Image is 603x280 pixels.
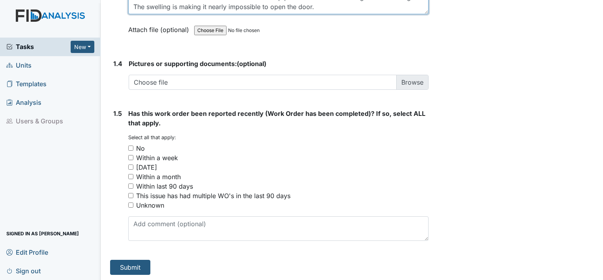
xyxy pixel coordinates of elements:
[110,260,150,275] button: Submit
[128,110,425,127] span: Has this work order been reported recently (Work Order has been completed)? If so, select ALL tha...
[136,191,290,201] div: This issue has had multiple WO's in the last 90 days
[128,146,133,151] input: No
[113,109,122,118] label: 1.5
[136,144,145,153] div: No
[6,246,48,258] span: Edit Profile
[128,165,133,170] input: [DATE]
[136,172,181,182] div: Within a month
[71,41,94,53] button: New
[6,59,32,72] span: Units
[6,78,47,90] span: Templates
[129,59,429,68] strong: (optional)
[128,184,133,189] input: Within last 90 days
[113,59,122,68] label: 1.4
[136,163,157,172] div: [DATE]
[6,42,71,51] a: Tasks
[136,201,164,210] div: Unknown
[128,21,192,34] label: Attach file (optional)
[6,265,41,277] span: Sign out
[128,193,133,198] input: This issue has had multiple WO's in the last 90 days
[6,227,79,240] span: Signed in as [PERSON_NAME]
[129,60,237,68] span: Pictures or supporting documents:
[128,202,133,208] input: Unknown
[136,182,193,191] div: Within last 90 days
[128,155,133,160] input: Within a week
[6,96,41,109] span: Analysis
[128,134,176,140] small: Select all that apply:
[136,153,178,163] div: Within a week
[128,174,133,179] input: Within a month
